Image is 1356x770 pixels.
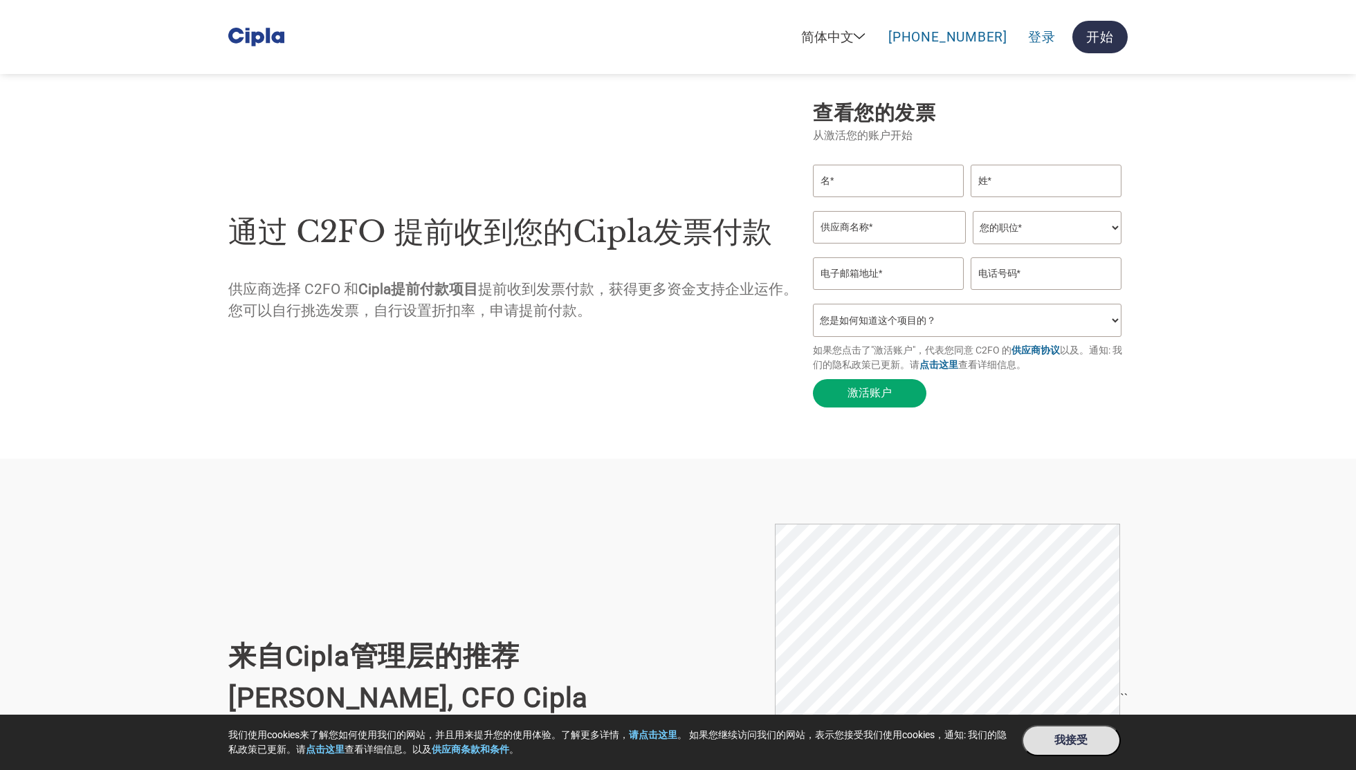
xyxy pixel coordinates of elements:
[919,359,958,370] a: 点击这里
[813,343,1128,372] p: 如果您点击了"激活账户"，代表您同意 C2FO 的 以及。通知: 我们的隐私政策已更新。请 查看详细信息。
[306,744,345,755] a: 点击这里
[813,257,964,290] input: Invalid Email format
[813,100,1128,127] h3: 查看您的发票
[629,729,677,740] a: 请点击这里
[228,19,284,53] img: Cipla
[1011,345,1060,356] a: 供应商协议
[228,636,748,719] h3: 来自Cipla管理层的推荐 [PERSON_NAME], CFO Cipla
[971,257,1121,290] input: 电话号码*
[1072,21,1128,53] a: 开始
[813,211,966,244] input: 供应商名称*
[888,29,1007,45] a: [PHONE_NUMBER]
[813,127,1128,144] p: 从激活您的账户开始
[1022,725,1121,756] button: 我接受
[1028,28,1056,46] a: 登录
[358,281,478,297] strong: Cipla提前付款项目
[432,744,509,755] a: 供应商条款和条件
[973,211,1121,244] select: Title/Role
[228,210,799,255] h1: 通过 C2FO 提前收到您的Cipla发票付款
[228,728,1008,757] p: 我们使用cookies来了解您如何使用我们的网站，并且用来提升您的使用体验。了解更多详情， 。 如果您继续访问我们的网站，表示您接受我们使用cookies，通知: 我们的隐私政策已更新。请 查看...
[228,279,799,322] p: 供应商选择 C2FO 和 提前收到发票付款，获得更多资金支持企业运作。您可以自行挑选发票，自行设置折扣率，申请提前付款。
[813,379,926,407] button: 激活账户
